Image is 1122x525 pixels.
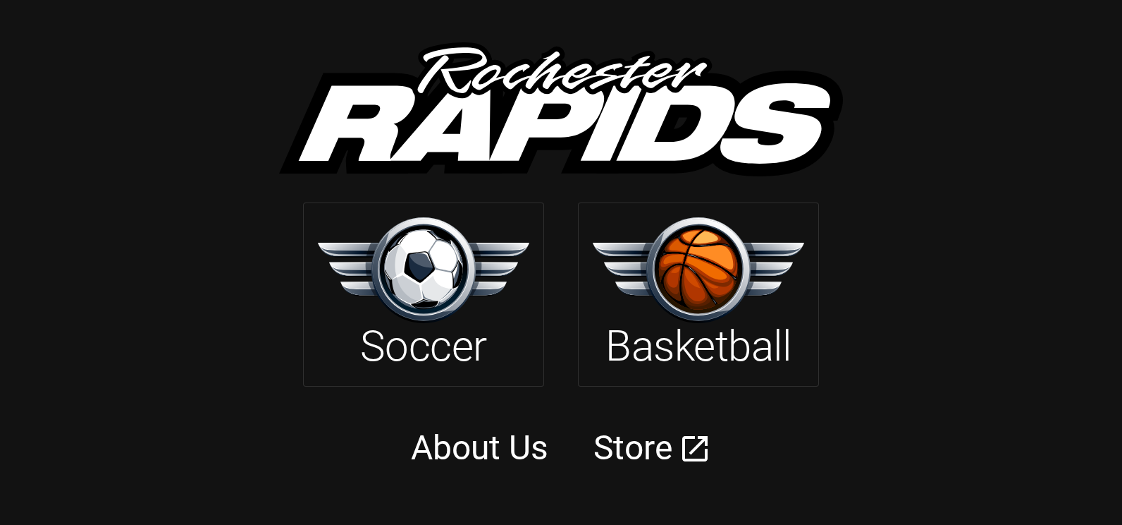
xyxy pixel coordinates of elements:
img: rapids.svg [279,42,843,176]
h2: Basketball [605,321,791,372]
h2: Soccer [360,321,487,372]
a: Basketball [578,203,819,386]
a: About Us [411,428,548,468]
a: Soccer [303,203,544,386]
img: soccer.svg [318,217,529,322]
a: Store [593,428,672,468]
img: basketball.svg [593,217,804,322]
